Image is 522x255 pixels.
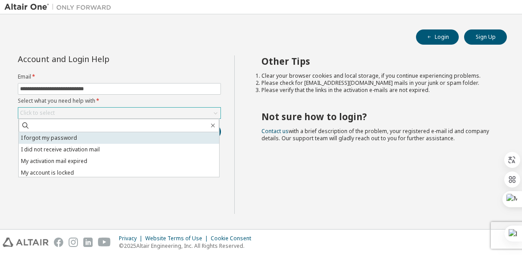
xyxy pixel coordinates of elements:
p: © 2025 Altair Engineering, Inc. All Rights Reserved. [119,242,257,250]
span: with a brief description of the problem, your registered e-mail id and company details. Our suppo... [261,127,489,142]
h2: Not sure how to login? [261,111,491,122]
div: Click to select [18,108,220,118]
li: Clear your browser cookies and local storage, if you continue experiencing problems. [261,72,491,79]
button: Sign Up [464,29,507,45]
div: Cookie Consent [211,235,257,242]
div: Privacy [119,235,145,242]
li: Please verify that the links in the activation e-mails are not expired. [261,87,491,94]
label: Select what you need help with [18,97,221,105]
div: Click to select [20,109,55,117]
a: Contact us [261,127,289,135]
button: Login [416,29,459,45]
img: instagram.svg [69,238,78,247]
li: Please check for [EMAIL_ADDRESS][DOMAIN_NAME] mails in your junk or spam folder. [261,79,491,87]
img: linkedin.svg [83,238,93,247]
img: Altair One [4,3,116,12]
label: Email [18,73,221,80]
div: Account and Login Help [18,55,180,63]
li: I forgot my password [19,132,219,144]
img: altair_logo.svg [3,238,49,247]
img: facebook.svg [54,238,63,247]
h2: Other Tips [261,55,491,67]
div: Website Terms of Use [145,235,211,242]
img: youtube.svg [98,238,111,247]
